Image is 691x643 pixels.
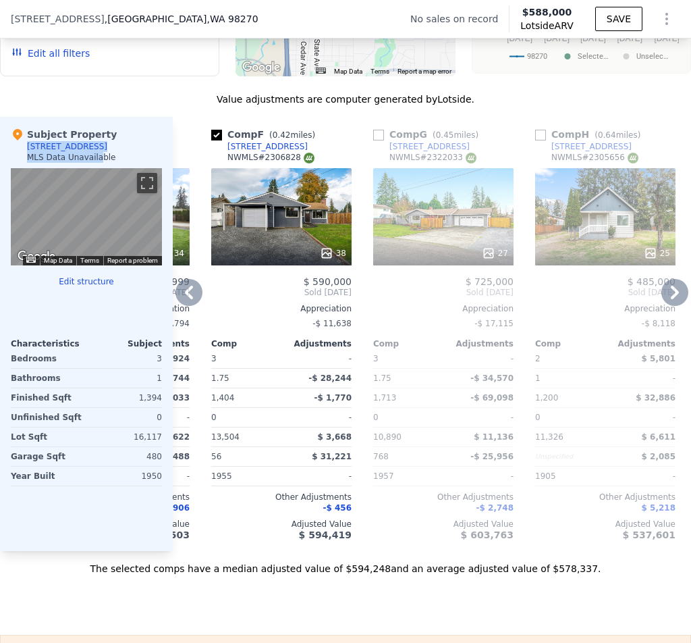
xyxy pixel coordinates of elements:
[535,128,646,141] div: Comp H
[628,153,638,163] img: NWMLS Logo
[156,452,190,461] span: $ 7,488
[373,519,514,530] div: Adjusted Value
[578,52,608,61] text: Selecte…
[27,152,116,163] div: MLS Data Unavailable
[227,141,308,152] div: [STREET_ADDRESS]
[211,432,240,442] span: 13,504
[535,519,675,530] div: Adjusted Value
[373,432,402,442] span: 10,890
[470,393,514,403] span: -$ 69,098
[44,256,72,265] button: Map Data
[211,519,352,530] div: Adjusted Value
[11,168,162,265] div: Street View
[389,141,470,152] div: [STREET_ADDRESS]
[11,338,86,349] div: Characteristics
[598,130,616,140] span: 0.64
[89,428,162,446] div: 16,117
[535,413,541,422] span: 0
[410,12,509,26] div: No sales on record
[89,369,162,388] div: 1
[299,530,352,540] span: $ 594,419
[239,59,283,76] a: Open this area in Google Maps (opens a new window)
[105,12,258,26] span: , [GEOGRAPHIC_DATA]
[535,492,675,503] div: Other Adjustments
[535,432,563,442] span: 11,326
[320,247,346,260] div: 38
[211,141,308,152] a: [STREET_ADDRESS]
[11,128,117,141] div: Subject Property
[14,248,59,265] img: Google
[312,319,352,328] span: -$ 11,638
[89,408,162,427] div: 0
[461,530,514,540] span: $ 603,763
[654,34,680,43] text: [DATE]
[535,467,603,486] div: 1905
[211,354,217,363] span: 3
[86,338,162,349] div: Subject
[608,467,675,486] div: -
[470,452,514,461] span: -$ 25,956
[580,34,606,43] text: [DATE]
[623,530,675,540] span: $ 537,601
[373,141,470,152] a: [STREET_ADDRESS]
[443,338,514,349] div: Adjustments
[27,141,107,152] div: [STREET_ADDRESS]
[211,452,221,461] span: 56
[628,276,675,287] span: $ 485,000
[535,393,558,403] span: 1,200
[312,452,352,461] span: $ 31,221
[373,492,514,503] div: Other Adjustments
[89,447,162,466] div: 480
[617,34,642,43] text: [DATE]
[284,467,352,486] div: -
[482,247,508,260] div: 27
[373,467,441,486] div: 1957
[476,503,514,513] span: -$ 2,748
[11,349,84,368] div: Bedrooms
[551,152,638,163] div: NWMLS # 2305656
[636,393,675,403] span: $ 32,886
[642,452,675,461] span: $ 2,085
[323,503,352,513] span: -$ 456
[642,319,675,328] span: -$ 8,118
[373,393,396,403] span: 1,713
[389,152,476,163] div: NWMLS # 2322033
[284,408,352,427] div: -
[373,354,379,363] span: 3
[334,67,362,76] button: Map Data
[535,141,632,152] a: [STREET_ADDRESS]
[373,287,514,298] span: Sold [DATE]
[156,432,190,442] span: $ 5,622
[535,338,605,349] div: Comp
[373,369,441,388] div: 1.75
[397,68,451,75] a: Report a map error
[89,388,162,407] div: 1,394
[608,369,675,388] div: -
[11,369,84,388] div: Bathrooms
[281,338,352,349] div: Adjustments
[318,432,352,442] span: $ 3,668
[206,14,258,24] span: , WA 98270
[608,408,675,427] div: -
[520,19,573,32] span: Lotside ARV
[80,257,99,264] a: Terms (opens in new tab)
[527,52,547,61] text: 98270
[137,173,157,193] button: Toggle fullscreen view
[211,369,279,388] div: 1.75
[273,130,291,140] span: 0.42
[211,393,234,403] span: 1,404
[26,257,36,263] button: Keyboard shortcuts
[605,338,675,349] div: Adjustments
[642,503,675,513] span: $ 5,218
[507,34,532,43] text: [DATE]
[535,369,603,388] div: 1
[446,408,514,427] div: -
[427,130,484,140] span: ( miles)
[589,130,646,140] span: ( miles)
[522,7,572,18] span: $588,000
[304,153,314,163] img: NWMLS Logo
[11,276,162,287] button: Edit structure
[535,287,675,298] span: Sold [DATE]
[474,432,514,442] span: $ 11,136
[446,467,514,486] div: -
